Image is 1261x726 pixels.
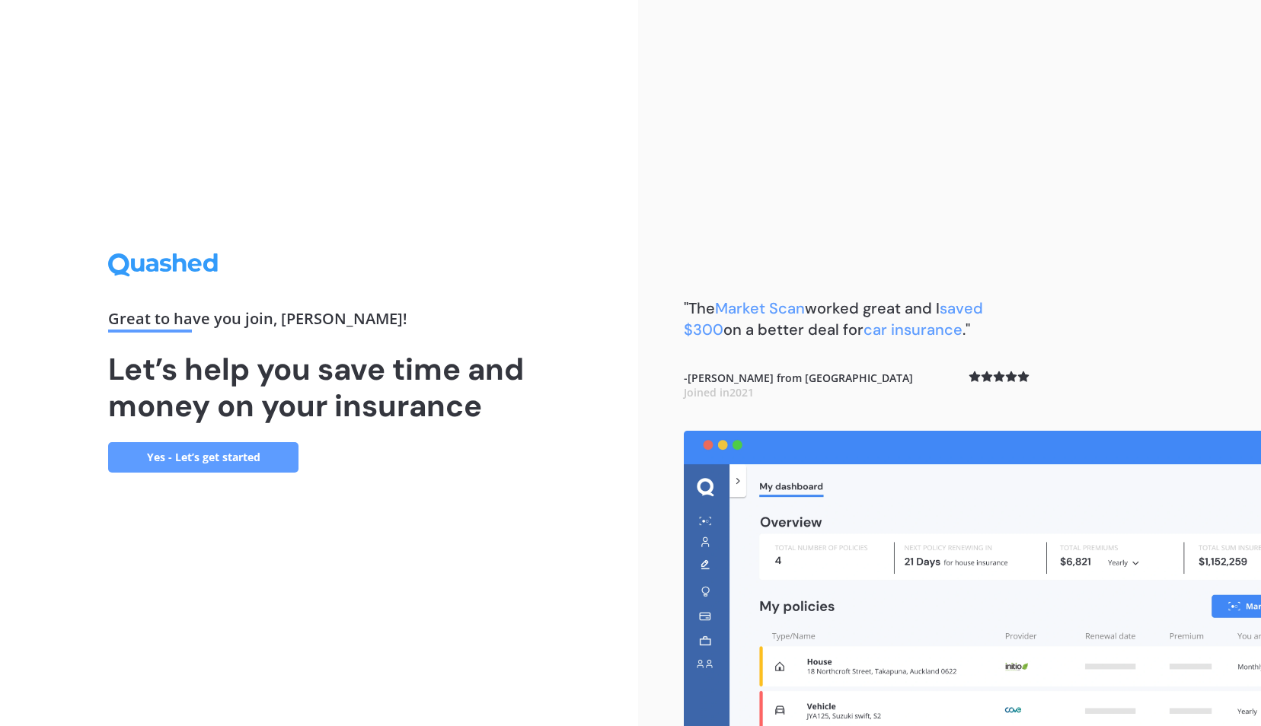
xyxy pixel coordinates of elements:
[684,431,1261,726] img: dashboard.webp
[108,311,530,333] div: Great to have you join , [PERSON_NAME] !
[108,351,530,424] h1: Let’s help you save time and money on your insurance
[684,371,913,400] b: - [PERSON_NAME] from [GEOGRAPHIC_DATA]
[684,385,754,400] span: Joined in 2021
[108,442,298,473] a: Yes - Let’s get started
[684,298,983,339] b: "The worked great and I on a better deal for ."
[715,298,805,318] span: Market Scan
[864,320,963,339] span: car insurance
[684,298,983,339] span: saved $300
